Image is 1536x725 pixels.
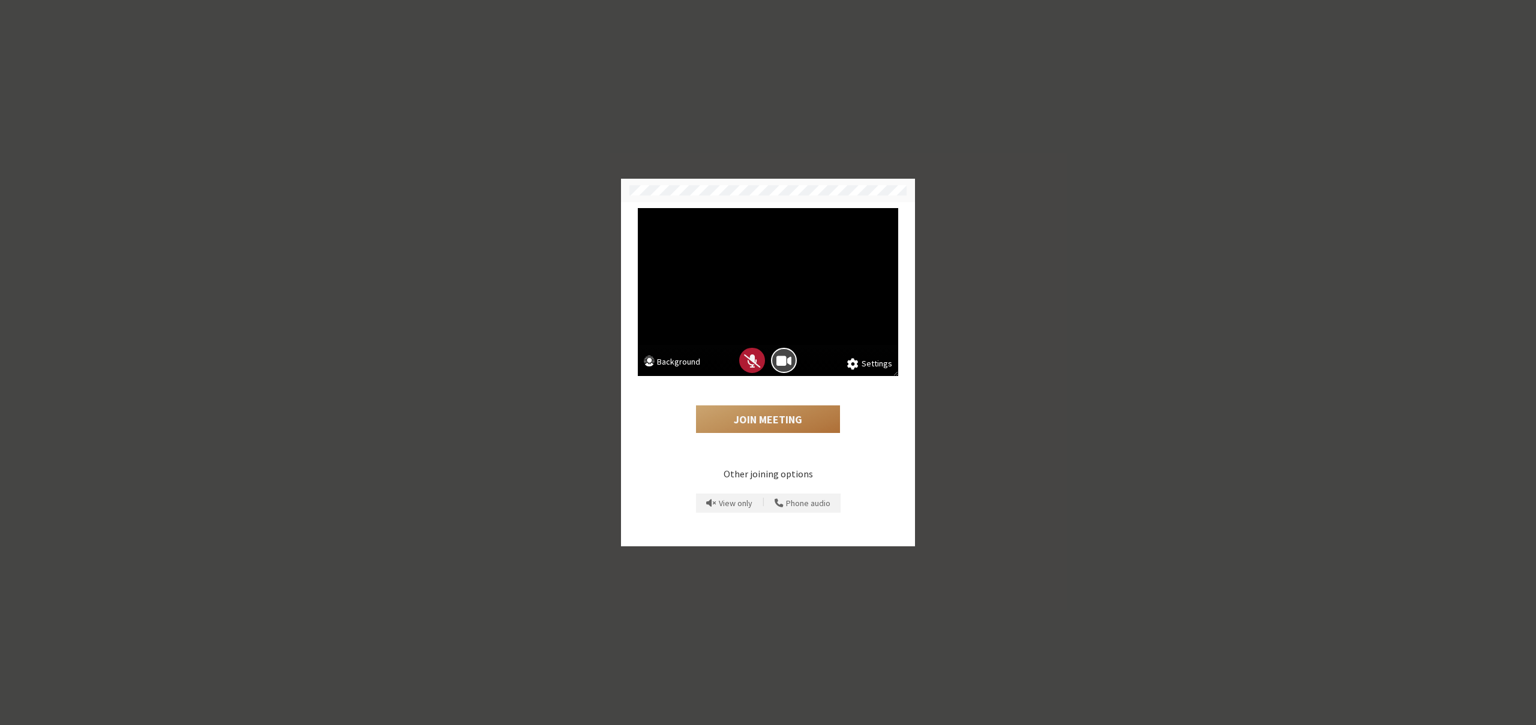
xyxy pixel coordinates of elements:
span: | [763,495,764,511]
button: Join Meeting [696,405,840,433]
button: Camera is on [771,348,797,374]
button: Prevent echo when there is already an active mic and speaker in the room. [702,494,757,513]
p: Other joining options [638,467,898,481]
button: Mic is off [739,348,765,374]
button: Background [644,356,700,371]
button: Use your phone for mic and speaker while you view the meeting on this device. [770,494,835,513]
span: View only [719,499,752,508]
button: Settings [847,357,892,371]
span: Phone audio [786,499,830,508]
